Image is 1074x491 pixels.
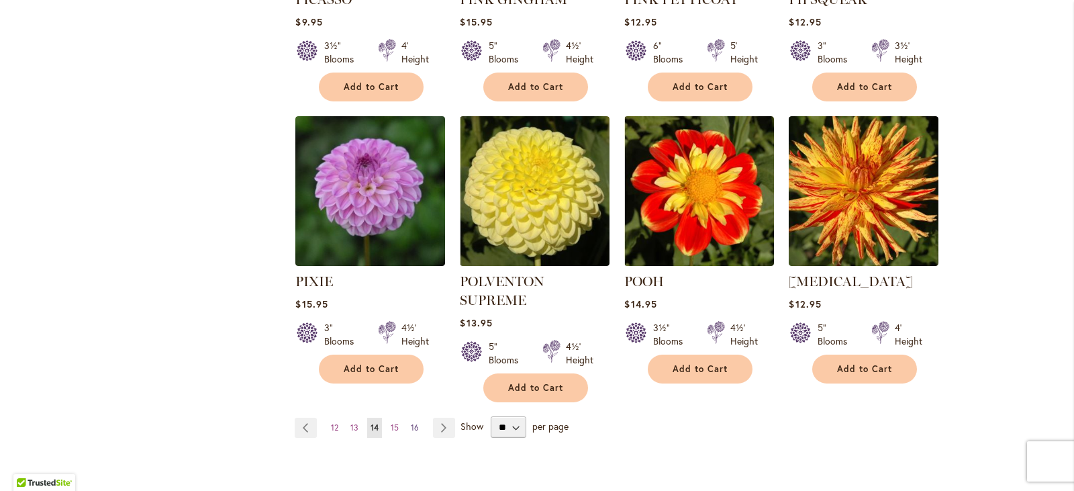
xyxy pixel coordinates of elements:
[624,273,664,289] a: POOH
[673,81,728,93] span: Add to Cart
[489,340,526,367] div: 5" Blooms
[319,355,424,384] button: Add to Cart
[818,39,855,66] div: 3" Blooms
[344,363,399,375] span: Add to Cart
[789,256,938,269] a: POPPERS
[648,73,752,101] button: Add to Cart
[483,73,588,101] button: Add to Cart
[789,116,938,266] img: POPPERS
[837,81,892,93] span: Add to Cart
[789,273,913,289] a: [MEDICAL_DATA]
[460,116,609,266] img: POLVENTON SUPREME
[401,321,429,348] div: 4½' Height
[895,321,922,348] div: 4' Height
[295,256,445,269] a: PIXIE
[350,422,358,433] span: 13
[331,422,338,433] span: 12
[460,273,544,308] a: POLVENTON SUPREME
[489,39,526,66] div: 5" Blooms
[624,256,774,269] a: POOH
[407,418,422,438] a: 16
[371,422,379,433] span: 14
[295,298,328,310] span: $15.95
[460,15,492,28] span: $15.95
[10,443,48,481] iframe: Launch Accessibility Center
[624,298,656,310] span: $14.95
[730,321,758,348] div: 4½' Height
[387,418,402,438] a: 15
[295,15,322,28] span: $9.95
[324,39,362,66] div: 3½" Blooms
[532,420,569,433] span: per page
[411,422,419,433] span: 16
[460,316,492,329] span: $13.95
[391,422,399,433] span: 15
[653,321,691,348] div: 3½" Blooms
[566,340,593,367] div: 4½' Height
[789,15,821,28] span: $12.95
[460,256,609,269] a: POLVENTON SUPREME
[328,418,342,438] a: 12
[624,116,774,266] img: POOH
[508,81,563,93] span: Add to Cart
[648,355,752,384] button: Add to Cart
[730,39,758,66] div: 5' Height
[895,39,922,66] div: 3½' Height
[508,382,563,394] span: Add to Cart
[347,418,362,438] a: 13
[812,73,917,101] button: Add to Cart
[295,273,333,289] a: PIXIE
[483,373,588,402] button: Add to Cart
[818,321,855,348] div: 5" Blooms
[319,73,424,101] button: Add to Cart
[566,39,593,66] div: 4½' Height
[295,116,445,266] img: PIXIE
[344,81,399,93] span: Add to Cart
[324,321,362,348] div: 3" Blooms
[673,363,728,375] span: Add to Cart
[789,298,821,310] span: $12.95
[401,39,429,66] div: 4' Height
[460,420,483,433] span: Show
[812,355,917,384] button: Add to Cart
[653,39,691,66] div: 6" Blooms
[837,363,892,375] span: Add to Cart
[624,15,656,28] span: $12.95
